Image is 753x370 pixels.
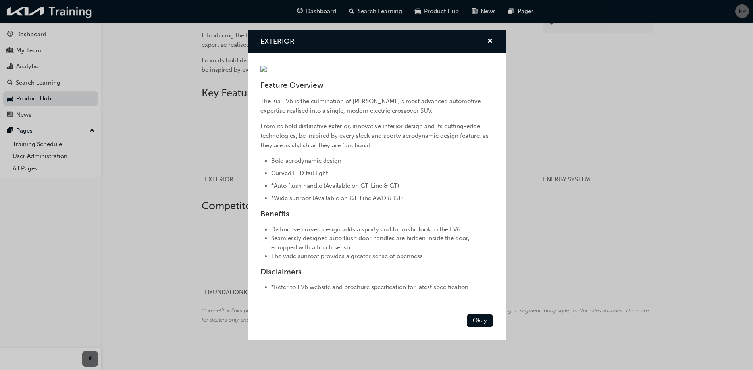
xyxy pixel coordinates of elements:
[487,37,493,46] button: cross-icon
[271,225,493,234] li: Distinctive curved design adds a sporty and futuristic look to the EV6.
[271,195,403,202] span: *Wide sunroof (Available on GT-Line AWD & GT)
[271,234,493,252] li: Seamlessly designed auto flush door handles are hidden inside the door, equipped with a touch sensor
[260,81,493,90] h3: Feature Overview
[271,182,399,189] span: *Auto flush handle (Available on GT-Line & GT)
[260,98,482,114] span: The Kia EV6 is the culmination of [PERSON_NAME]'s most advanced automotive expertise realised int...
[260,267,493,276] h3: Disclaimers
[271,170,328,177] span: Curved LED tail light
[260,209,493,218] h3: Benefits
[271,252,493,261] li: The wide sunroof provides a greater sense of openness
[260,66,267,72] img: 7d384fd5-2dce-40df-b13b-e5f67ae40b32.webp
[248,30,506,339] div: EXTERIOR
[271,157,341,164] span: Bold aerodynamic design
[260,37,295,46] span: EXTERIOR
[271,283,493,292] li: *Refer to EV6 website and brochure specification for latest specification
[487,38,493,45] span: cross-icon
[467,314,493,327] button: Okay
[260,123,490,149] span: From its bold distinctive exterior, innovative interior design and its cutting-edge technologies,...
